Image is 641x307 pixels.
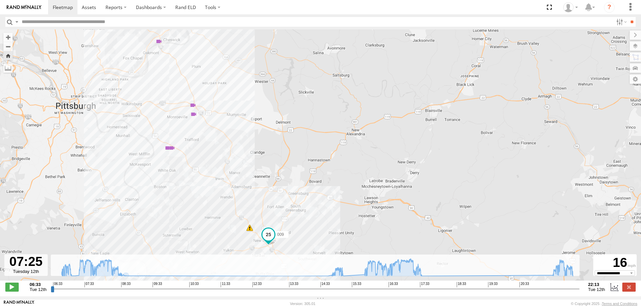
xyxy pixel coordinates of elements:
span: 19:33 [488,282,497,287]
strong: 22:13 [588,282,605,287]
a: Terms and Conditions [602,302,637,306]
label: Search Filter Options [614,17,628,27]
span: 18:33 [457,282,466,287]
span: 13:33 [289,282,298,287]
span: 16:33 [389,282,398,287]
a: Visit our Website [4,300,34,307]
span: 08:33 [121,282,131,287]
div: 16 [594,255,636,270]
span: 009 [277,232,284,237]
div: © Copyright 2025 - [571,302,637,306]
span: Tue 12th Aug 2025 [588,287,605,292]
span: 17:33 [420,282,429,287]
label: Measure [3,63,13,73]
span: 07:33 [84,282,94,287]
label: Close [622,283,636,291]
label: Play/Stop [5,283,19,291]
span: 09:33 [153,282,162,287]
div: Christopher Murdy [561,2,580,12]
span: 12:33 [252,282,262,287]
button: Zoom in [3,33,13,42]
span: 11:33 [221,282,230,287]
span: 15:33 [352,282,361,287]
img: rand-logo.svg [7,5,41,10]
span: 06:33 [53,282,62,287]
strong: 06:33 [30,282,47,287]
span: 14:33 [320,282,330,287]
span: Tue 12th Aug 2025 [30,287,47,292]
div: Version: 305.01 [290,302,315,306]
button: Zoom Home [3,51,13,60]
i: ? [604,2,615,13]
label: Map Settings [630,74,641,84]
span: 20:33 [519,282,529,287]
span: 10:33 [189,282,199,287]
label: Search Query [14,17,19,27]
button: Zoom out [3,42,13,51]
